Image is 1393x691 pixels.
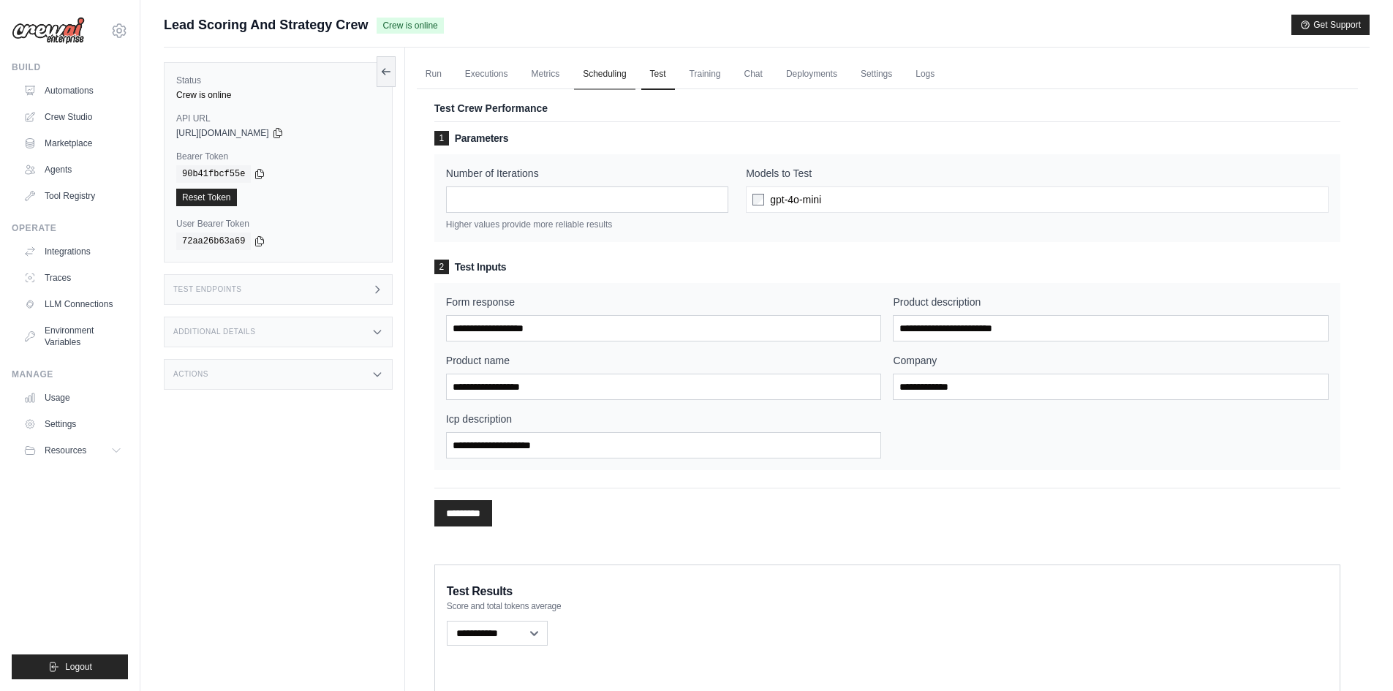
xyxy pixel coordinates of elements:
[18,158,128,181] a: Agents
[1320,621,1393,691] iframe: Chat Widget
[641,59,675,90] a: Test
[893,295,1329,309] label: Product description
[18,79,128,102] a: Automations
[456,59,517,90] a: Executions
[746,166,1329,181] label: Models to Test
[446,219,728,230] p: Higher values provide more reliable results
[12,654,128,679] button: Logout
[434,260,449,274] span: 2
[176,218,380,230] label: User Bearer Token
[434,131,1340,146] h3: Parameters
[447,600,562,612] span: Score and total tokens average
[176,89,380,101] div: Crew is online
[173,285,242,294] h3: Test Endpoints
[18,132,128,155] a: Marketplace
[681,59,730,90] a: Training
[446,412,882,426] label: Icp description
[434,101,1340,116] p: Test Crew Performance
[173,328,255,336] h3: Additional Details
[18,439,128,462] button: Resources
[164,15,368,35] span: Lead Scoring And Strategy Crew
[434,260,1340,274] h3: Test Inputs
[176,75,380,86] label: Status
[12,61,128,73] div: Build
[446,166,728,181] label: Number of Iterations
[1291,15,1370,35] button: Get Support
[446,353,882,368] label: Product name
[18,319,128,354] a: Environment Variables
[18,412,128,436] a: Settings
[18,266,128,290] a: Traces
[447,583,513,600] span: Test Results
[12,369,128,380] div: Manage
[893,353,1329,368] label: Company
[176,151,380,162] label: Bearer Token
[377,18,443,34] span: Crew is online
[173,370,208,379] h3: Actions
[770,192,821,207] span: gpt-4o-mini
[18,184,128,208] a: Tool Registry
[176,165,251,183] code: 90b41fbcf55e
[417,59,450,90] a: Run
[45,445,86,456] span: Resources
[446,295,882,309] label: Form response
[18,240,128,263] a: Integrations
[523,59,569,90] a: Metrics
[907,59,943,90] a: Logs
[176,127,269,139] span: [URL][DOMAIN_NAME]
[65,661,92,673] span: Logout
[777,59,846,90] a: Deployments
[18,292,128,316] a: LLM Connections
[176,113,380,124] label: API URL
[574,59,635,90] a: Scheduling
[736,59,771,90] a: Chat
[434,131,449,146] span: 1
[852,59,901,90] a: Settings
[12,222,128,234] div: Operate
[18,386,128,409] a: Usage
[18,105,128,129] a: Crew Studio
[12,17,85,45] img: Logo
[176,233,251,250] code: 72aa26b63a69
[176,189,237,206] a: Reset Token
